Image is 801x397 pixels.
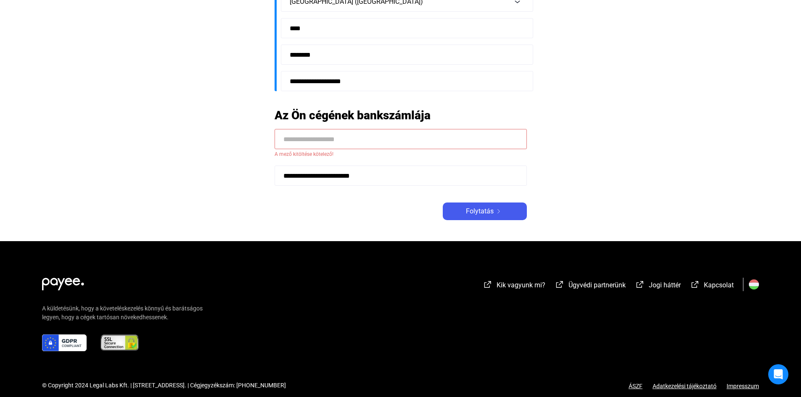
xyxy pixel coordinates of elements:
[704,281,734,289] span: Kapcsolat
[749,279,759,289] img: HU.svg
[635,280,645,289] img: external-link-white
[690,280,700,289] img: external-link-white
[42,273,84,290] img: white-payee-white-dot.svg
[497,281,545,289] span: Kik vagyunk mi?
[42,334,87,351] img: gdpr
[635,282,681,290] a: external-link-whiteJogi háttér
[568,281,626,289] span: Ügyvédi partnerünk
[483,282,545,290] a: external-link-whiteKik vagyunk mi?
[768,364,788,384] div: Open Intercom Messenger
[275,149,527,159] span: A mező kitöltése kötelező!
[483,280,493,289] img: external-link-white
[100,334,139,351] img: ssl
[42,381,286,390] div: © Copyright 2024 Legal Labs Kft. | [STREET_ADDRESS]. | Cégjegyzékszám: [PHONE_NUMBER]
[649,281,681,289] span: Jogi háttér
[555,282,626,290] a: external-link-whiteÜgyvédi partnerünk
[466,206,494,216] span: Folytatás
[555,280,565,289] img: external-link-white
[443,202,527,220] button: Folytatásarrow-right-white
[727,383,759,389] a: Impresszum
[642,383,727,389] a: Adatkezelési tájékoztató
[690,282,734,290] a: external-link-whiteKapcsolat
[629,383,642,389] a: ÁSZF
[494,209,504,213] img: arrow-right-white
[275,108,527,123] h2: Az Ön cégének bankszámlája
